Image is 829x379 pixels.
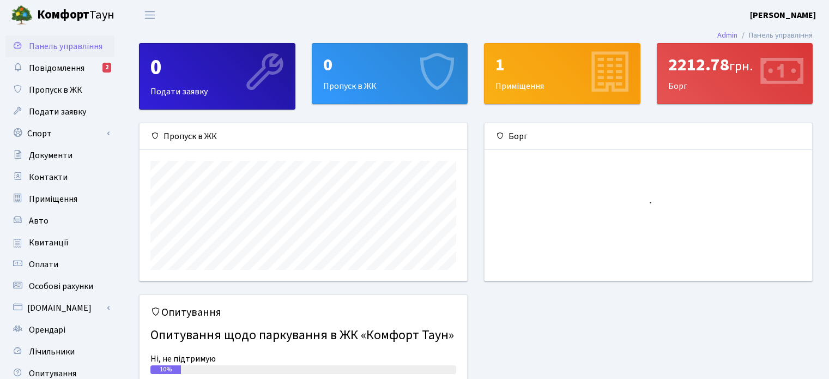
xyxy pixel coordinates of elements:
[701,24,829,47] nav: breadcrumb
[5,210,114,232] a: Авто
[5,101,114,123] a: Подати заявку
[5,123,114,145] a: Спорт
[136,6,164,24] button: Переключити навігацію
[140,44,295,109] div: Подати заявку
[485,44,640,104] div: Приміщення
[668,55,802,75] div: 2212.78
[37,6,89,23] b: Комфорт
[29,324,65,336] span: Орендарі
[312,43,468,104] a: 0Пропуск в ЖК
[150,306,456,319] h5: Опитування
[5,319,114,341] a: Орендарі
[37,6,114,25] span: Таун
[29,106,86,118] span: Подати заявку
[5,297,114,319] a: [DOMAIN_NAME]
[29,40,102,52] span: Панель управління
[29,62,84,74] span: Повідомлення
[29,193,77,205] span: Приміщення
[150,352,456,365] div: Ні, не підтримую
[150,365,181,374] div: 10%
[5,341,114,363] a: Лічильники
[29,149,72,161] span: Документи
[5,57,114,79] a: Повідомлення2
[29,84,82,96] span: Пропуск в ЖК
[5,145,114,166] a: Документи
[717,29,737,41] a: Admin
[29,280,93,292] span: Особові рахунки
[485,123,812,150] div: Борг
[29,346,75,358] span: Лічильники
[5,79,114,101] a: Пропуск в ЖК
[150,323,456,348] h4: Опитування щодо паркування в ЖК «Комфорт Таун»
[150,55,284,81] div: 0
[5,188,114,210] a: Приміщення
[102,63,111,73] div: 2
[495,55,629,75] div: 1
[312,44,468,104] div: Пропуск в ЖК
[5,35,114,57] a: Панель управління
[737,29,813,41] li: Панель управління
[657,44,813,104] div: Борг
[29,258,58,270] span: Оплати
[5,166,114,188] a: Контакти
[5,232,114,254] a: Квитанції
[5,254,114,275] a: Оплати
[729,57,753,76] span: грн.
[29,171,68,183] span: Контакти
[750,9,816,22] a: [PERSON_NAME]
[29,215,49,227] span: Авто
[5,275,114,297] a: Особові рахунки
[750,9,816,21] b: [PERSON_NAME]
[139,43,295,110] a: 0Подати заявку
[323,55,457,75] div: 0
[484,43,640,104] a: 1Приміщення
[11,4,33,26] img: logo.png
[29,237,69,249] span: Квитанції
[140,123,467,150] div: Пропуск в ЖК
